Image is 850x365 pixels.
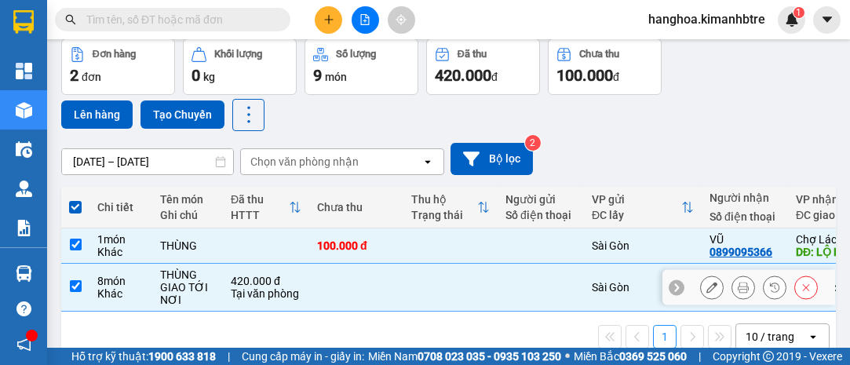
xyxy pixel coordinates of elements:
[763,351,774,362] span: copyright
[16,181,32,197] img: warehouse-icon
[317,201,396,214] div: Chưa thu
[556,66,613,85] span: 100.000
[317,239,396,252] div: 100.000 đ
[97,246,144,258] div: Khác
[807,330,819,343] svg: open
[148,350,216,363] strong: 1900 633 818
[325,71,347,83] span: món
[403,187,498,228] th: Toggle SortBy
[323,14,334,25] span: plus
[16,63,32,79] img: dashboard-icon
[700,276,724,299] div: Sửa đơn hàng
[421,155,434,168] svg: open
[820,13,834,27] span: caret-down
[592,209,681,221] div: ĐC lấy
[160,193,215,206] div: Tên món
[16,220,32,236] img: solution-icon
[793,7,804,18] sup: 1
[61,100,133,129] button: Lên hàng
[223,187,309,228] th: Toggle SortBy
[574,348,687,365] span: Miền Bắc
[584,187,702,228] th: Toggle SortBy
[228,348,230,365] span: |
[313,66,322,85] span: 9
[548,38,662,95] button: Chưa thu100.000đ
[305,38,418,95] button: Số lượng9món
[710,192,780,204] div: Người nhận
[592,239,694,252] div: Sài Gòn
[203,71,215,83] span: kg
[491,71,498,83] span: đ
[231,287,301,300] div: Tại văn phòng
[451,143,533,175] button: Bộ lọc
[16,141,32,158] img: warehouse-icon
[396,14,407,25] span: aim
[61,38,175,95] button: Đơn hàng2đơn
[192,66,200,85] span: 0
[619,350,687,363] strong: 0369 525 060
[565,353,570,360] span: ⚪️
[411,209,477,221] div: Trạng thái
[242,348,364,365] span: Cung cấp máy in - giấy in:
[525,135,541,151] sup: 2
[16,301,31,316] span: question-circle
[97,275,144,287] div: 8 món
[62,149,233,174] input: Select a date range.
[93,49,136,60] div: Đơn hàng
[613,71,619,83] span: đ
[140,100,224,129] button: Tạo Chuyến
[16,337,31,352] span: notification
[699,348,701,365] span: |
[315,6,342,34] button: plus
[458,49,487,60] div: Đã thu
[359,14,370,25] span: file-add
[160,268,215,281] div: THÙNG
[160,209,215,221] div: Ghi chú
[70,66,78,85] span: 2
[368,348,561,365] span: Miền Nam
[71,348,216,365] span: Hỗ trợ kỹ thuật:
[505,209,576,221] div: Số điện thoại
[160,239,215,252] div: THÙNG
[86,11,272,28] input: Tìm tên, số ĐT hoặc mã đơn
[435,66,491,85] span: 420.000
[746,329,794,345] div: 10 / trang
[183,38,297,95] button: Khối lượng0kg
[160,281,215,306] div: GIAO TỚI NƠI
[231,209,289,221] div: HTTT
[97,201,144,214] div: Chi tiết
[710,246,772,258] div: 0899095366
[710,233,780,246] div: VŨ
[65,14,76,25] span: search
[97,287,144,300] div: Khác
[796,7,801,18] span: 1
[388,6,415,34] button: aim
[592,281,694,294] div: Sài Gòn
[16,265,32,282] img: warehouse-icon
[250,154,359,170] div: Chọn văn phòng nhận
[505,193,576,206] div: Người gửi
[636,9,778,29] span: hanghoa.kimanhbtre
[411,193,477,206] div: Thu hộ
[352,6,379,34] button: file-add
[231,193,289,206] div: Đã thu
[214,49,262,60] div: Khối lượng
[418,350,561,363] strong: 0708 023 035 - 0935 103 250
[13,10,34,34] img: logo-vxr
[813,6,841,34] button: caret-down
[785,13,799,27] img: icon-new-feature
[82,71,101,83] span: đơn
[336,49,376,60] div: Số lượng
[653,325,677,349] button: 1
[426,38,540,95] button: Đã thu420.000đ
[710,210,780,223] div: Số điện thoại
[231,275,301,287] div: 420.000 đ
[592,193,681,206] div: VP gửi
[97,233,144,246] div: 1 món
[16,102,32,119] img: warehouse-icon
[579,49,619,60] div: Chưa thu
